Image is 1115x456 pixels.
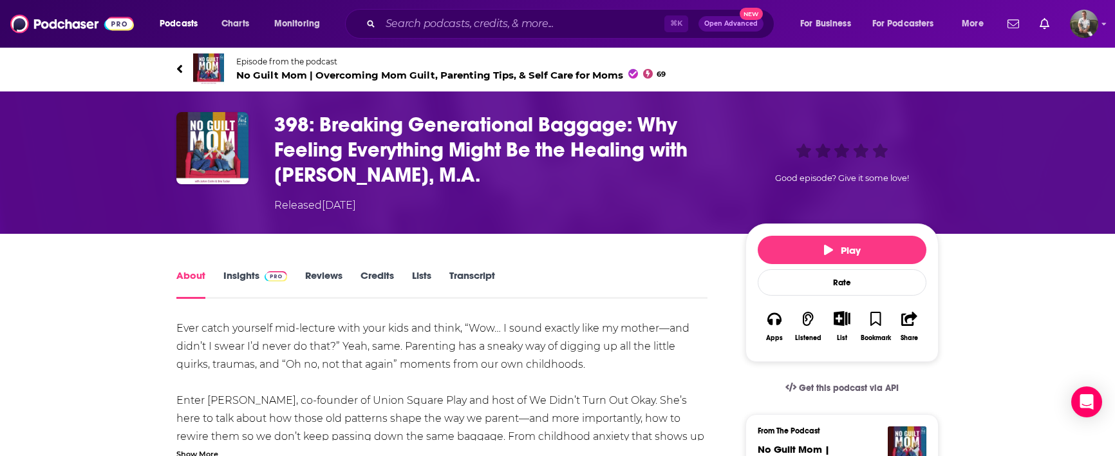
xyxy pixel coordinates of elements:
a: InsightsPodchaser Pro [223,269,287,299]
div: Apps [766,334,783,342]
span: Get this podcast via API [799,383,899,394]
span: For Podcasters [872,15,934,33]
a: Credits [361,269,394,299]
div: Share [901,334,918,342]
a: Transcript [449,269,495,299]
img: Podchaser - Follow, Share and Rate Podcasts [10,12,134,36]
a: Charts [213,14,257,34]
div: List [837,334,847,342]
span: Episode from the podcast [236,57,666,66]
div: Show More ButtonList [825,303,859,350]
button: Apps [758,303,791,350]
span: Open Advanced [704,21,758,27]
h3: From The Podcast [758,426,916,435]
a: No Guilt Mom | Overcoming Mom Guilt, Parenting Tips, & Self Care for MomsEpisode from the podcast... [176,53,939,84]
span: Monitoring [274,15,320,33]
a: Reviews [305,269,342,299]
span: More [962,15,984,33]
a: Lists [412,269,431,299]
button: Open AdvancedNew [698,16,764,32]
button: Play [758,236,926,264]
span: Podcasts [160,15,198,33]
span: Logged in as trevordhanson [1070,10,1098,38]
div: Search podcasts, credits, & more... [357,9,787,39]
img: Podchaser Pro [265,271,287,281]
span: ⌘ K [664,15,688,32]
a: Show notifications dropdown [1035,13,1054,35]
a: About [176,269,205,299]
div: Rate [758,269,926,296]
span: 69 [657,71,666,77]
span: Good episode? Give it some love! [775,173,909,183]
button: open menu [265,14,337,34]
button: Show profile menu [1070,10,1098,38]
input: Search podcasts, credits, & more... [380,14,664,34]
button: Listened [791,303,825,350]
span: Charts [221,15,249,33]
img: User Profile [1070,10,1098,38]
h1: 398: Breaking Generational Baggage: Why Feeling Everything Might Be the Healing with Jennie Monne... [274,112,725,187]
span: For Business [800,15,851,33]
div: Released [DATE] [274,198,356,213]
div: Open Intercom Messenger [1071,386,1102,417]
a: Get this podcast via API [775,372,909,404]
span: No Guilt Mom | Overcoming Mom Guilt, Parenting Tips, & Self Care for Moms [236,69,666,81]
button: open menu [151,14,214,34]
span: New [740,8,763,20]
span: Play [824,244,861,256]
button: Share [893,303,926,350]
button: Bookmark [859,303,892,350]
button: Show More Button [829,311,855,325]
img: 398: Breaking Generational Baggage: Why Feeling Everything Might Be the Healing with Jennie Monne... [176,112,248,184]
a: Show notifications dropdown [1002,13,1024,35]
button: open menu [864,14,953,34]
div: Bookmark [861,334,891,342]
img: No Guilt Mom | Overcoming Mom Guilt, Parenting Tips, & Self Care for Moms [193,53,224,84]
button: open menu [953,14,1000,34]
div: Listened [795,334,821,342]
button: open menu [791,14,867,34]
